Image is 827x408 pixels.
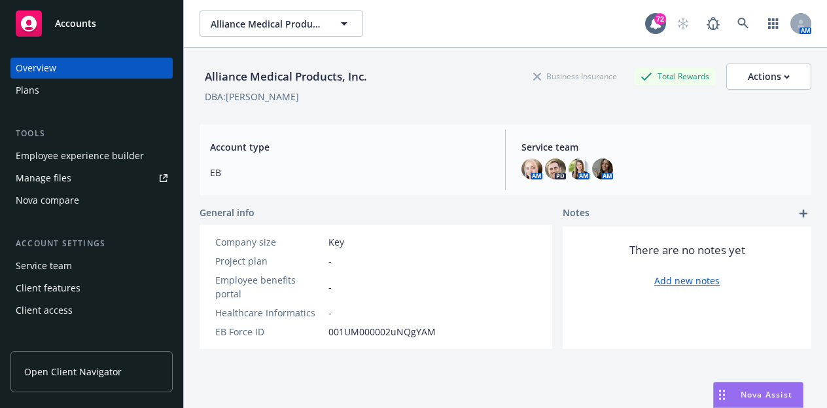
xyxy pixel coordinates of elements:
[741,389,792,400] span: Nova Assist
[210,140,489,154] span: Account type
[10,168,173,189] a: Manage files
[16,255,72,276] div: Service team
[210,166,489,179] span: EB
[16,300,73,321] div: Client access
[714,382,730,407] div: Drag to move
[563,206,589,221] span: Notes
[16,58,56,79] div: Overview
[10,237,173,250] div: Account settings
[654,13,666,25] div: 72
[10,278,173,299] a: Client features
[10,127,173,140] div: Tools
[24,365,122,379] span: Open Client Navigator
[569,158,589,179] img: photo
[215,273,323,301] div: Employee benefits portal
[748,64,790,89] div: Actions
[16,278,80,299] div: Client features
[713,382,803,408] button: Nova Assist
[654,274,720,287] a: Add new notes
[796,206,811,221] a: add
[211,17,324,31] span: Alliance Medical Products, Inc.
[16,80,39,101] div: Plans
[629,242,745,258] span: There are no notes yet
[328,325,436,339] span: 001UM000002uNQgYAM
[16,145,144,166] div: Employee experience builder
[215,306,323,320] div: Healthcare Informatics
[10,300,173,321] a: Client access
[700,10,726,37] a: Report a Bug
[760,10,786,37] a: Switch app
[215,235,323,249] div: Company size
[328,280,332,294] span: -
[200,206,255,219] span: General info
[527,68,624,84] div: Business Insurance
[10,5,173,42] a: Accounts
[200,68,372,85] div: Alliance Medical Products, Inc.
[521,140,801,154] span: Service team
[328,254,332,268] span: -
[55,18,96,29] span: Accounts
[16,190,79,211] div: Nova compare
[10,190,173,211] a: Nova compare
[730,10,756,37] a: Search
[10,80,173,101] a: Plans
[726,64,811,90] button: Actions
[200,10,363,37] button: Alliance Medical Products, Inc.
[10,145,173,166] a: Employee experience builder
[10,58,173,79] a: Overview
[328,306,332,320] span: -
[670,10,696,37] a: Start snowing
[634,68,716,84] div: Total Rewards
[215,325,323,339] div: EB Force ID
[592,158,613,179] img: photo
[215,254,323,268] div: Project plan
[521,158,542,179] img: photo
[205,90,299,103] div: DBA: [PERSON_NAME]
[545,158,566,179] img: photo
[16,168,71,189] div: Manage files
[10,255,173,276] a: Service team
[328,235,344,249] span: Key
